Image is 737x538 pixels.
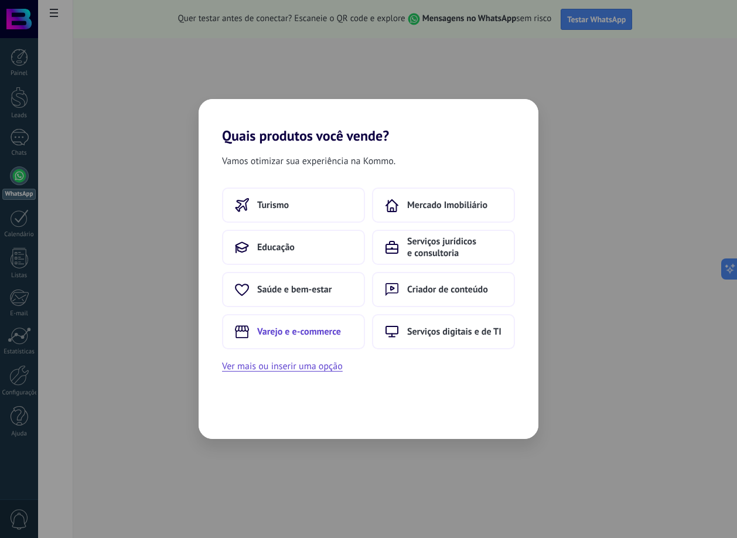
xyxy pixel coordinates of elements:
button: Educação [222,230,365,265]
button: Criador de conteúdo [372,272,515,307]
span: Turismo [257,199,289,211]
button: Varejo e e-commerce [222,314,365,349]
span: Mercado Imobiliário [407,199,487,211]
span: Serviços jurídicos e consultoria [407,236,502,259]
span: Varejo e e-commerce [257,326,341,338]
button: Mercado Imobiliário [372,188,515,223]
button: Serviços digitais e de TI [372,314,515,349]
h2: Quais produtos você vende? [199,99,538,144]
button: Serviços jurídicos e consultoria [372,230,515,265]
button: Turismo [222,188,365,223]
span: Vamos otimizar sua experiência na Kommo. [222,154,395,169]
span: Serviços digitais e de TI [407,326,501,338]
button: Saúde e bem-estar [222,272,365,307]
span: Educação [257,241,295,253]
span: Criador de conteúdo [407,284,488,295]
span: Saúde e bem-estar [257,284,332,295]
button: Ver mais ou inserir uma opção [222,359,343,374]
